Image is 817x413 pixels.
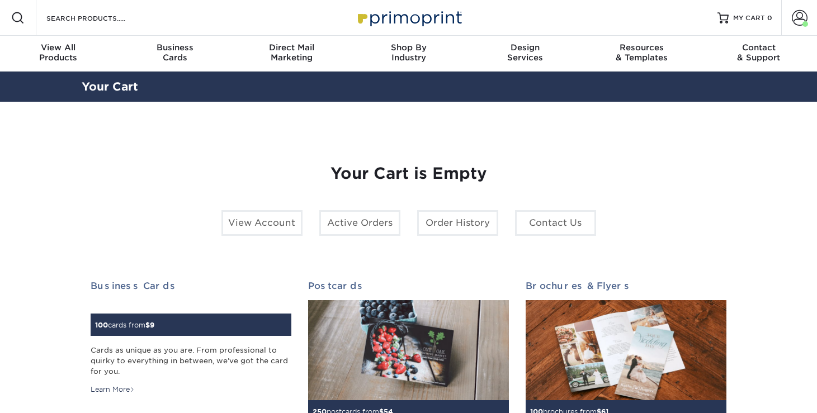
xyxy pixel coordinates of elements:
[95,321,154,329] small: cards from
[350,42,467,53] span: Shop By
[233,42,350,63] div: Marketing
[233,42,350,53] span: Direct Mail
[319,210,400,236] a: Active Orders
[91,345,291,377] div: Cards as unique as you are. From professional to quirky to everything in between, we've got the c...
[467,42,584,53] span: Design
[350,36,467,72] a: Shop ByIndustry
[145,321,150,329] span: $
[91,164,727,183] h1: Your Cart is Empty
[308,281,509,291] h2: Postcards
[584,36,701,72] a: Resources& Templates
[515,210,596,236] a: Contact Us
[117,42,234,63] div: Cards
[700,36,817,72] a: Contact& Support
[767,14,772,22] span: 0
[117,42,234,53] span: Business
[91,281,291,395] a: Business Cards 100cards from$9 Cards as unique as you are. From professional to quirky to everyth...
[45,11,154,25] input: SEARCH PRODUCTS.....
[82,80,138,93] a: Your Cart
[221,210,303,236] a: View Account
[350,42,467,63] div: Industry
[526,300,726,401] img: Brochures & Flyers
[117,36,234,72] a: BusinessCards
[733,13,765,23] span: MY CART
[233,36,350,72] a: Direct MailMarketing
[700,42,817,63] div: & Support
[700,42,817,53] span: Contact
[584,42,701,63] div: & Templates
[467,36,584,72] a: DesignServices
[150,321,154,329] span: 9
[417,210,498,236] a: Order History
[353,6,465,30] img: Primoprint
[584,42,701,53] span: Resources
[91,384,135,395] div: Learn More
[467,42,584,63] div: Services
[526,281,726,291] h2: Brochures & Flyers
[95,321,108,329] span: 100
[91,281,291,291] h2: Business Cards
[308,300,509,401] img: Postcards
